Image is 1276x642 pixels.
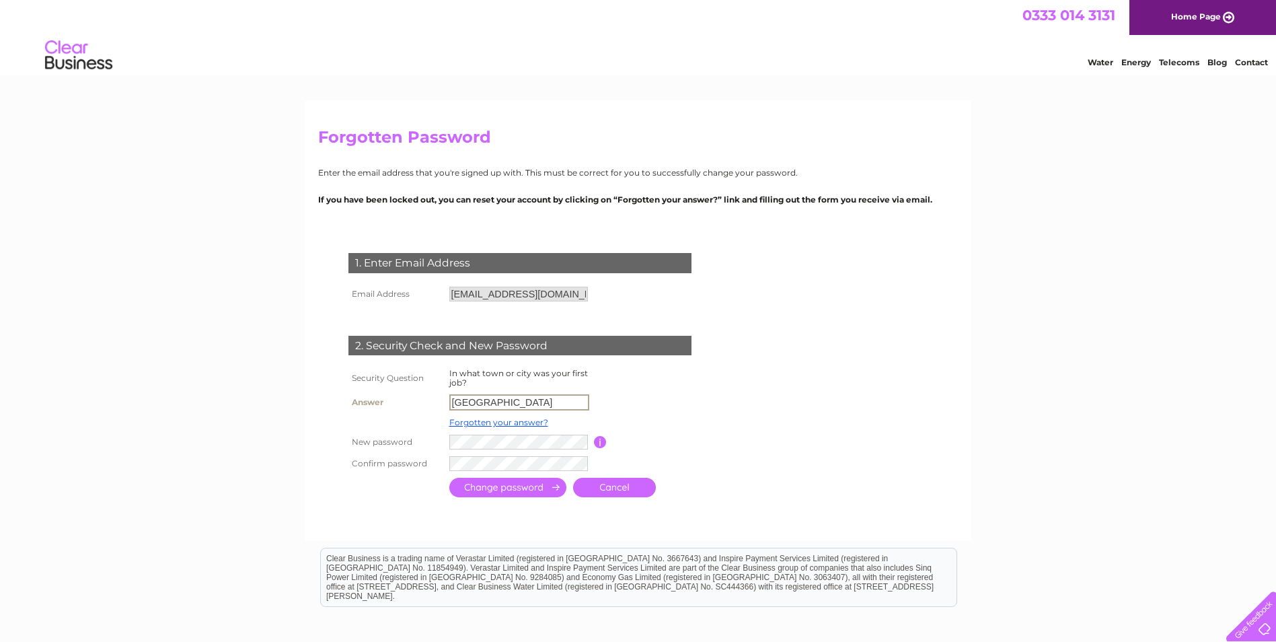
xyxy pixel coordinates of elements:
a: Telecoms [1159,57,1199,67]
img: logo.png [44,35,113,76]
input: Submit [449,478,566,497]
div: 2. Security Check and New Password [348,336,691,356]
a: Energy [1121,57,1151,67]
label: In what town or city was your first job? [449,368,588,388]
th: Answer [345,391,446,414]
th: New password [345,431,446,453]
th: Email Address [345,283,446,305]
a: Blog [1207,57,1227,67]
th: Security Question [345,365,446,391]
a: Water [1088,57,1113,67]
a: Contact [1235,57,1268,67]
a: Forgotten your answer? [449,417,548,427]
a: 0333 014 3131 [1022,7,1115,24]
h2: Forgotten Password [318,128,959,153]
a: Cancel [573,478,656,497]
p: Enter the email address that you're signed up with. This must be correct for you to successfully ... [318,166,959,179]
div: Clear Business is a trading name of Verastar Limited (registered in [GEOGRAPHIC_DATA] No. 3667643... [321,7,956,65]
div: 1. Enter Email Address [348,253,691,273]
p: If you have been locked out, you can reset your account by clicking on “Forgotten your answer?” l... [318,193,959,206]
th: Confirm password [345,453,446,474]
input: Information [594,436,607,448]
